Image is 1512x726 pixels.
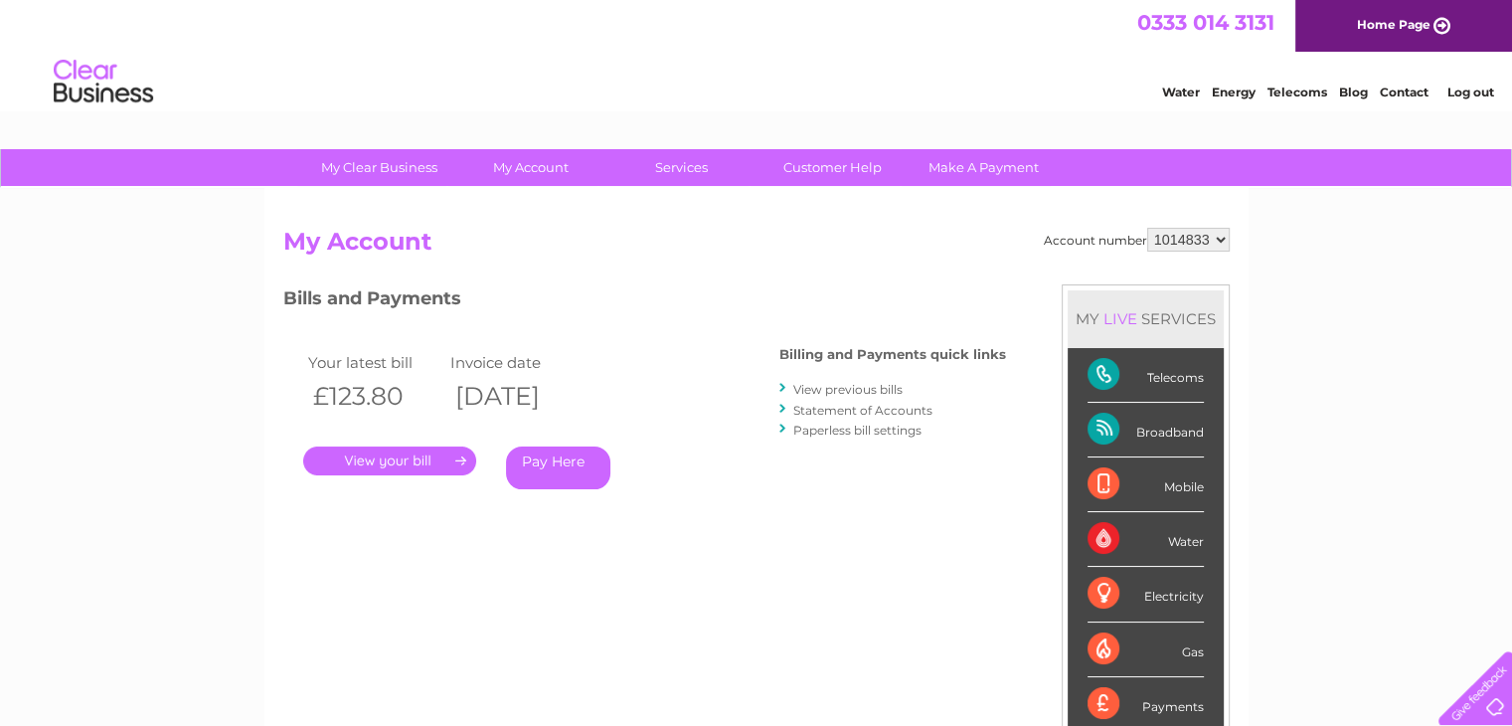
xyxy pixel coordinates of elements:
[303,349,446,376] td: Your latest bill
[1088,567,1204,622] div: Electricity
[1088,512,1204,567] div: Water
[599,149,763,186] a: Services
[1267,85,1327,99] a: Telecoms
[445,349,588,376] td: Invoice date
[448,149,612,186] a: My Account
[1068,290,1224,347] div: MY SERVICES
[1162,85,1200,99] a: Water
[283,284,1006,319] h3: Bills and Payments
[287,11,1227,96] div: Clear Business is a trading name of Verastar Limited (registered in [GEOGRAPHIC_DATA] No. 3667643...
[53,52,154,112] img: logo.png
[283,228,1230,266] h2: My Account
[779,347,1006,362] h4: Billing and Payments quick links
[1099,309,1141,328] div: LIVE
[1044,228,1230,252] div: Account number
[1088,403,1204,457] div: Broadband
[303,376,446,417] th: £123.80
[297,149,461,186] a: My Clear Business
[1380,85,1428,99] a: Contact
[902,149,1066,186] a: Make A Payment
[303,447,476,475] a: .
[793,423,922,438] a: Paperless bill settings
[1339,85,1368,99] a: Blog
[445,376,588,417] th: [DATE]
[1212,85,1256,99] a: Energy
[793,382,903,397] a: View previous bills
[1446,85,1493,99] a: Log out
[1088,457,1204,512] div: Mobile
[1137,10,1274,35] a: 0333 014 3131
[751,149,915,186] a: Customer Help
[793,403,932,418] a: Statement of Accounts
[1088,623,1204,677] div: Gas
[506,447,610,489] a: Pay Here
[1088,348,1204,403] div: Telecoms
